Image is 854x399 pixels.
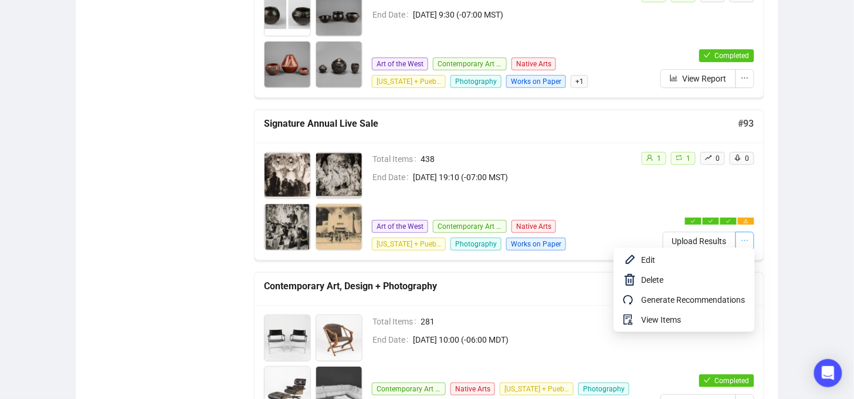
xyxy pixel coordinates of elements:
[623,293,637,307] span: redo
[642,273,745,286] span: Delete
[705,154,712,161] span: rise
[450,75,501,88] span: Photography
[744,219,748,224] span: warning
[687,154,691,163] span: 1
[741,236,749,245] span: ellipsis
[372,383,446,395] span: Contemporary Art + Design
[372,58,428,70] span: Art of the West
[372,75,446,88] span: [US_STATE] + Pueblo Arts
[704,377,711,384] span: check
[316,315,362,361] img: 2_01.jpg
[450,383,495,395] span: Native Arts
[372,153,421,165] span: Total Items
[450,238,501,251] span: Photography
[623,253,637,267] img: svg+xml;base64,PHN2ZyB4bWxucz0iaHR0cDovL3d3dy53My5vcmcvMjAwMC9zdmciIHhtbG5zOnhsaW5rPSJodHRwOi8vd3...
[715,377,750,385] span: Completed
[265,204,310,250] img: 3_01.jpg
[265,315,310,361] img: 1_01.jpg
[413,8,632,21] span: [DATE] 9:30 (-07:00 MST)
[663,232,736,251] button: Upload Results
[372,333,413,346] span: End Date
[716,154,720,163] span: 0
[433,58,507,70] span: Contemporary Art + Design
[704,52,711,59] span: check
[372,315,421,328] span: Total Items
[265,42,310,87] img: 3_01.jpg
[500,383,574,395] span: [US_STATE] + Pueblo Arts
[642,293,745,306] span: Generate Recommendations
[672,235,727,248] span: Upload Results
[691,219,696,224] span: check
[413,333,632,346] span: [DATE] 10:00 (-06:00 MDT)
[642,313,745,326] span: View Items
[413,171,632,184] span: [DATE] 19:10 (-07:00 MST)
[738,117,754,131] h5: # 93
[683,72,727,85] span: View Report
[623,313,637,327] span: audit
[578,383,629,395] span: Photography
[658,154,662,163] span: 1
[715,52,750,60] span: Completed
[372,238,446,251] span: [US_STATE] + Pueblo Arts
[734,154,741,161] span: rocket
[709,219,713,224] span: check
[814,359,842,387] div: Open Intercom Messenger
[660,69,736,88] button: View Report
[646,154,653,161] span: user
[571,75,588,88] span: + 1
[372,171,413,184] span: End Date
[506,238,566,251] span: Works on Paper
[316,153,362,198] img: 2_01.jpg
[421,315,632,328] span: 281
[642,253,745,266] span: Edit
[316,204,362,250] img: 4_01.jpg
[745,154,750,163] span: 0
[433,220,507,233] span: Contemporary Art + Design
[264,117,738,131] h5: Signature Annual Live Sale
[741,74,749,82] span: ellipsis
[726,219,731,224] span: check
[623,273,637,287] img: svg+xml;base64,PHN2ZyB4bWxucz0iaHR0cDovL3d3dy53My5vcmcvMjAwMC9zdmciIHhtbG5zOnhsaW5rPSJodHRwOi8vd3...
[254,110,764,261] a: Signature Annual Live Sale#93Total Items438End Date[DATE] 19:10 (-07:00 MST)Art of the WestContem...
[372,220,428,233] span: Art of the West
[372,8,413,21] span: End Date
[506,75,566,88] span: Works on Paper
[264,279,738,293] h5: Contemporary Art, Design + Photography
[265,153,310,198] img: 1_01.jpg
[316,42,362,87] img: 4_01.jpg
[511,220,556,233] span: Native Arts
[421,153,632,165] span: 438
[676,154,683,161] span: retweet
[670,74,678,82] span: bar-chart
[511,58,556,70] span: Native Arts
